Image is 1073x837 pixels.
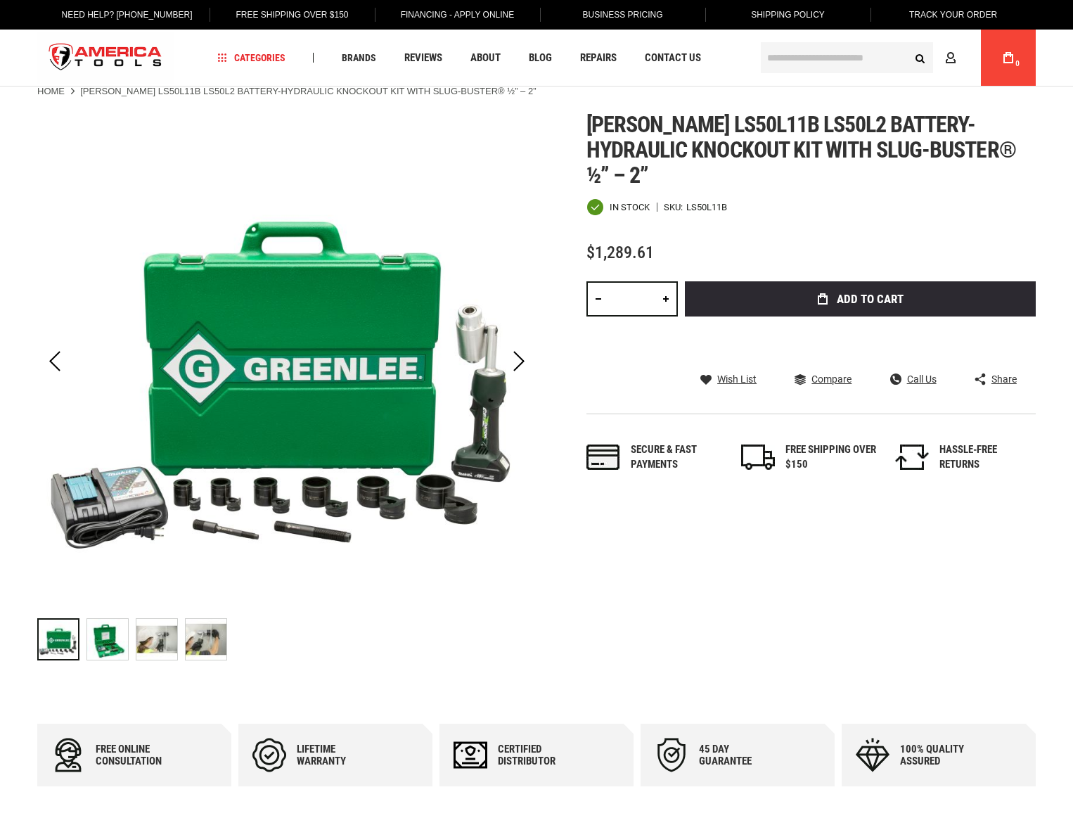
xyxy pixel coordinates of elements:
[501,112,536,611] div: Next
[741,445,775,470] img: shipping
[890,373,937,385] a: Call Us
[37,112,72,611] div: Previous
[96,743,180,767] div: Free online consultation
[470,53,501,63] span: About
[218,53,285,63] span: Categories
[37,611,86,667] div: GREENLEE LS50L11B LS50L2 BATTERY-HYDRAULIC KNOCKOUT KIT WITH SLUG-BUSTER® ½” – 2”
[136,619,177,660] img: GREENLEE LS50L11B LS50L2 BATTERY-HYDRAULIC KNOCKOUT KIT WITH SLUG-BUSTER® ½” – 2”
[335,49,383,68] a: Brands
[995,30,1022,86] a: 0
[682,321,1039,362] iframe: Secure express checkout frame
[645,53,701,63] span: Contact Us
[811,374,852,384] span: Compare
[631,442,722,473] div: Secure & fast payments
[906,44,933,71] button: Search
[37,85,65,98] a: Home
[939,442,1031,473] div: HASSLE-FREE RETURNS
[895,445,929,470] img: returns
[522,49,558,68] a: Blog
[664,203,686,212] strong: SKU
[529,53,552,63] span: Blog
[907,374,937,384] span: Call Us
[717,374,757,384] span: Wish List
[638,49,707,68] a: Contact Us
[212,49,292,68] a: Categories
[404,53,442,63] span: Reviews
[37,112,536,611] img: GREENLEE LS50L11B LS50L2 BATTERY-HYDRAULIC KNOCKOUT KIT WITH SLUG-BUSTER® ½” – 2”
[136,611,185,667] div: GREENLEE LS50L11B LS50L2 BATTERY-HYDRAULIC KNOCKOUT KIT WITH SLUG-BUSTER® ½” – 2”
[837,293,904,305] span: Add to Cart
[186,619,226,660] img: GREENLEE LS50L11B LS50L2 BATTERY-HYDRAULIC KNOCKOUT KIT WITH SLUG-BUSTER® ½” – 2”
[37,32,174,84] a: store logo
[586,198,650,216] div: Availability
[80,86,536,96] strong: [PERSON_NAME] LS50L11B LS50L2 BATTERY-HYDRAULIC KNOCKOUT KIT WITH SLUG-BUSTER® ½” – 2”
[785,442,877,473] div: FREE SHIPPING OVER $150
[795,373,852,385] a: Compare
[398,49,449,68] a: Reviews
[498,743,582,767] div: Certified Distributor
[900,743,984,767] div: 100% quality assured
[751,10,825,20] span: Shipping Policy
[1015,60,1020,68] span: 0
[610,203,650,212] span: In stock
[464,49,507,68] a: About
[185,611,227,667] div: GREENLEE LS50L11B LS50L2 BATTERY-HYDRAULIC KNOCKOUT KIT WITH SLUG-BUSTER® ½” – 2”
[699,743,783,767] div: 45 day Guarantee
[37,32,174,84] img: America Tools
[586,243,654,262] span: $1,289.61
[700,373,757,385] a: Wish List
[580,53,617,63] span: Repairs
[586,111,1016,189] span: [PERSON_NAME] ls50l11b ls50l2 battery-hydraulic knockout kit with slug-buster® ½” – 2”
[685,281,1036,317] button: Add to Cart
[87,619,128,660] img: GREENLEE LS50L11B LS50L2 BATTERY-HYDRAULIC KNOCKOUT KIT WITH SLUG-BUSTER® ½” – 2”
[991,374,1017,384] span: Share
[342,53,376,63] span: Brands
[297,743,381,767] div: Lifetime warranty
[686,203,727,212] div: LS50L11B
[574,49,623,68] a: Repairs
[86,611,136,667] div: GREENLEE LS50L11B LS50L2 BATTERY-HYDRAULIC KNOCKOUT KIT WITH SLUG-BUSTER® ½” – 2”
[586,445,620,470] img: payments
